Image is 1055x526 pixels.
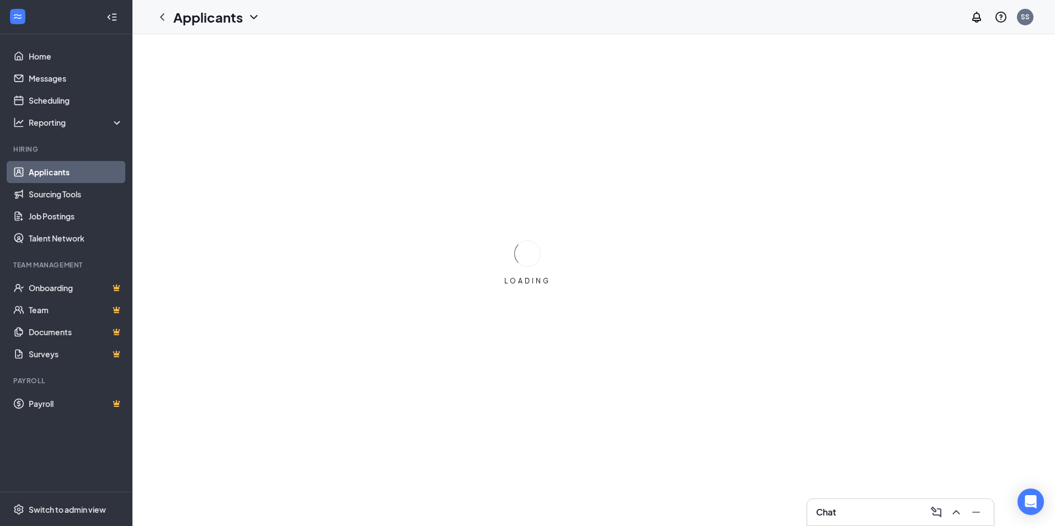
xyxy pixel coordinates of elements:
[29,227,123,249] a: Talent Network
[29,183,123,205] a: Sourcing Tools
[500,276,555,286] div: LOADING
[29,343,123,365] a: SurveysCrown
[13,144,121,154] div: Hiring
[29,161,123,183] a: Applicants
[947,503,965,521] button: ChevronUp
[29,277,123,299] a: OnboardingCrown
[12,11,23,22] svg: WorkstreamLogo
[29,205,123,227] a: Job Postings
[156,10,169,24] svg: ChevronLeft
[967,503,985,521] button: Minimize
[29,321,123,343] a: DocumentsCrown
[13,117,24,128] svg: Analysis
[1021,12,1030,22] div: SS
[29,504,106,515] div: Switch to admin view
[106,12,118,23] svg: Collapse
[969,506,983,519] svg: Minimize
[950,506,963,519] svg: ChevronUp
[994,10,1008,24] svg: QuestionInfo
[29,299,123,321] a: TeamCrown
[29,393,123,415] a: PayrollCrown
[928,503,945,521] button: ComposeMessage
[247,10,260,24] svg: ChevronDown
[13,504,24,515] svg: Settings
[29,117,124,128] div: Reporting
[29,89,123,111] a: Scheduling
[29,45,123,67] a: Home
[13,260,121,270] div: Team Management
[173,8,243,26] h1: Applicants
[1017,489,1044,515] div: Open Intercom Messenger
[13,376,121,385] div: Payroll
[816,506,836,518] h3: Chat
[29,67,123,89] a: Messages
[930,506,943,519] svg: ComposeMessage
[970,10,983,24] svg: Notifications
